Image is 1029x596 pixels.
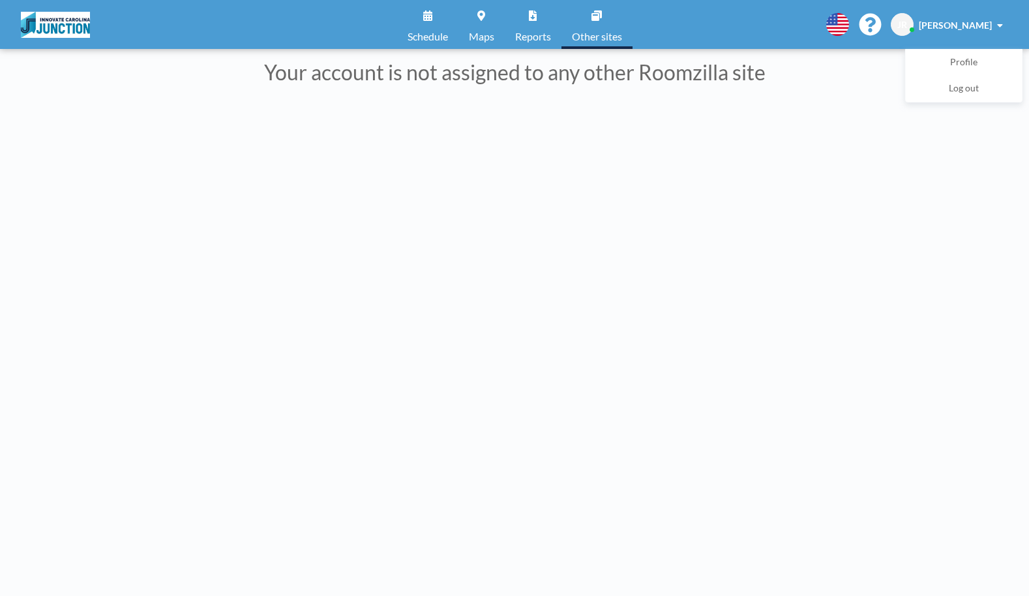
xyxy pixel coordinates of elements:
img: organization-logo [21,12,90,38]
span: [PERSON_NAME] [919,20,992,31]
span: Schedule [408,31,448,42]
span: Reports [515,31,551,42]
a: Log out [906,76,1022,102]
span: Log out [949,82,979,95]
h1: Your account is not assigned to any other Roomzilla site [264,59,766,86]
span: Profile [950,56,977,69]
span: Maps [469,31,494,42]
span: JR [897,19,907,31]
span: Other sites [572,31,622,42]
a: Profile [906,50,1022,76]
